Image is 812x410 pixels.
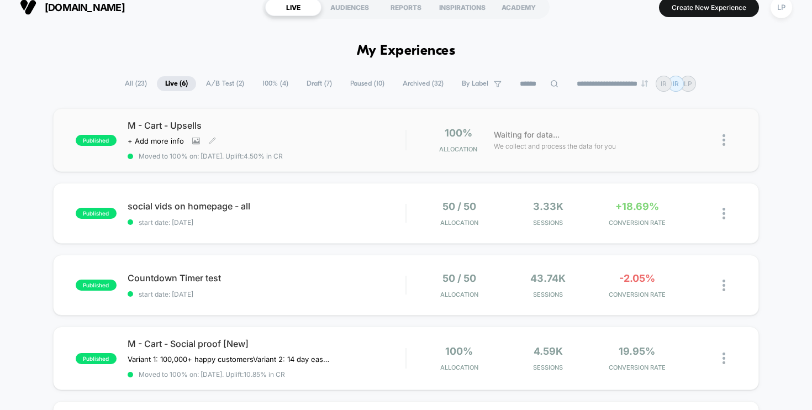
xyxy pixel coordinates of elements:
[533,201,563,212] span: 3.33k
[440,291,478,298] span: Allocation
[198,76,252,91] span: A/B Test ( 2 )
[619,272,655,284] span: -2.05%
[723,208,725,219] img: close
[128,201,406,212] span: social vids on homepage - all
[157,76,196,91] span: Live ( 6 )
[254,76,297,91] span: 100% ( 4 )
[128,136,184,145] span: + Add more info
[494,129,560,141] span: Waiting for data...
[442,272,476,284] span: 50 / 50
[45,2,125,13] span: [DOMAIN_NAME]
[128,272,406,283] span: Countdown Timer test
[595,219,679,227] span: CONVERSION RATE
[641,80,648,87] img: end
[128,218,406,227] span: start date: [DATE]
[128,355,333,364] span: Variant 1: 100,000+ happy customersVariant 2: 14 day easy returns (paused)
[128,338,406,349] span: M - Cart - Social proof [New]
[128,120,406,131] span: M - Cart - Upsells
[139,152,283,160] span: Moved to 100% on: [DATE] . Uplift: 4.50% in CR
[723,134,725,146] img: close
[462,80,488,88] span: By Label
[595,291,679,298] span: CONVERSION RATE
[76,280,117,291] span: published
[442,201,476,212] span: 50 / 50
[723,280,725,291] img: close
[139,370,285,379] span: Moved to 100% on: [DATE] . Uplift: 10.85% in CR
[440,219,478,227] span: Allocation
[117,76,155,91] span: All ( 23 )
[440,364,478,371] span: Allocation
[494,141,616,151] span: We collect and process the data for you
[595,364,679,371] span: CONVERSION RATE
[342,76,393,91] span: Paused ( 10 )
[684,80,692,88] p: LP
[76,208,117,219] span: published
[507,291,590,298] span: Sessions
[445,127,472,139] span: 100%
[76,353,117,364] span: published
[661,80,667,88] p: IR
[445,345,473,357] span: 100%
[723,353,725,364] img: close
[439,145,477,153] span: Allocation
[357,43,456,59] h1: My Experiences
[530,272,566,284] span: 43.74k
[394,76,452,91] span: Archived ( 32 )
[507,219,590,227] span: Sessions
[76,135,117,146] span: published
[534,345,563,357] span: 4.59k
[673,80,679,88] p: IR
[615,201,659,212] span: +18.69%
[128,290,406,298] span: start date: [DATE]
[507,364,590,371] span: Sessions
[298,76,340,91] span: Draft ( 7 )
[619,345,655,357] span: 19.95%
